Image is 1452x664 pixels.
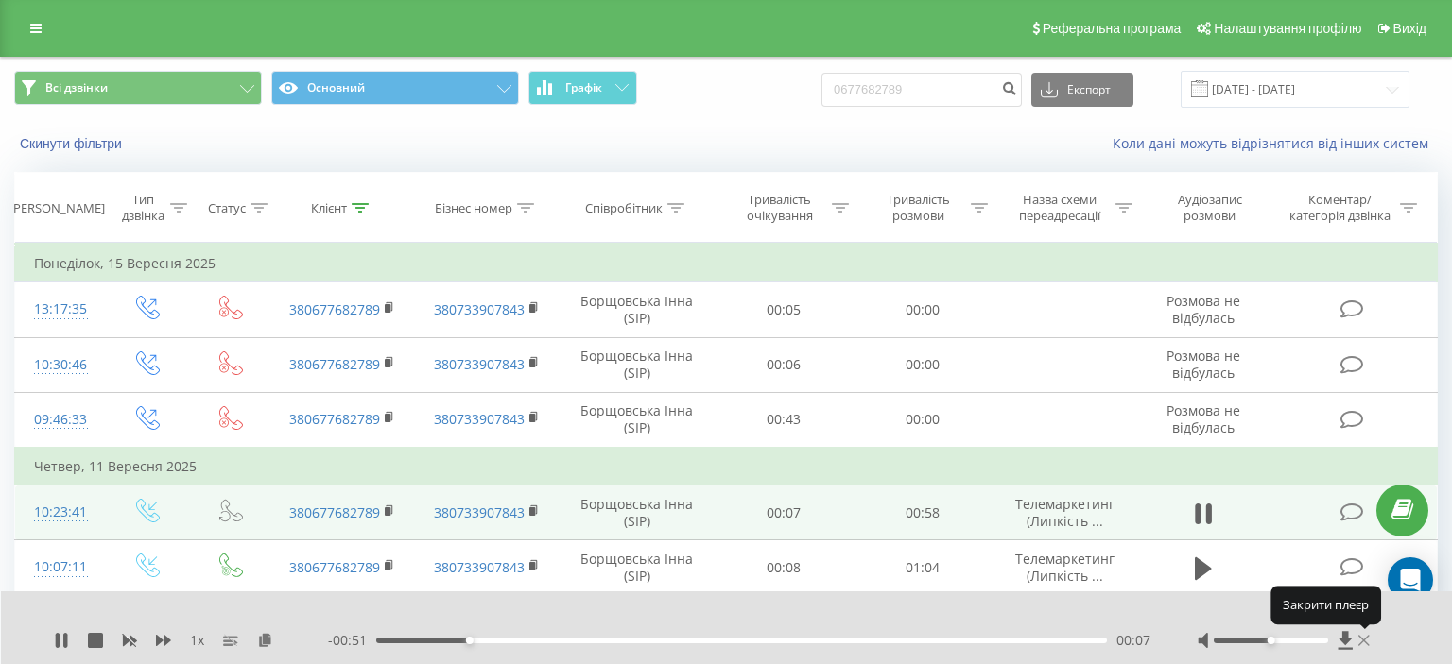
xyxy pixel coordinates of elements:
div: Назва схеми переадресації [1010,192,1111,224]
td: 00:43 [715,392,854,448]
span: 1 x [190,631,204,650]
span: Налаштування профілю [1214,21,1361,36]
a: 380677682789 [289,355,380,373]
td: 00:07 [715,485,854,540]
input: Пошук за номером [821,73,1022,107]
button: Скинути фільтри [14,135,131,152]
div: Аудіозапис розмови [1154,192,1266,224]
a: 380677682789 [289,558,380,576]
td: 00:58 [854,485,993,540]
span: Телемаркетинг (Липкість ... [1015,550,1115,585]
a: 380733907843 [434,355,525,373]
div: Accessibility label [466,637,474,644]
span: Розмова не відбулась [1167,292,1240,327]
div: Закрити плеєр [1270,587,1381,624]
td: 01:04 [854,540,993,595]
td: Борщовська Інна (SIP) [559,485,715,540]
div: [PERSON_NAME] [9,200,105,216]
span: Всі дзвінки [45,80,108,95]
span: Розмова не відбулась [1167,347,1240,382]
div: 10:07:11 [34,549,85,586]
div: Бізнес номер [435,200,512,216]
span: Вихід [1393,21,1426,36]
td: 00:00 [854,282,993,337]
a: Коли дані можуть відрізнятися вiд інших систем [1113,134,1438,152]
a: 380677682789 [289,410,380,428]
button: Основний [271,71,519,105]
div: Accessibility label [1268,637,1275,644]
span: 00:07 [1116,631,1150,650]
td: Борщовська Інна (SIP) [559,392,715,448]
div: 09:46:33 [34,401,85,438]
td: Четвер, 11 Вересня 2025 [15,448,1438,485]
div: Співробітник [585,200,663,216]
div: 10:23:41 [34,494,85,531]
td: Понеділок, 15 Вересня 2025 [15,245,1438,282]
div: 13:17:35 [34,291,85,328]
div: Коментар/категорія дзвінка [1285,192,1395,224]
button: Всі дзвінки [14,71,262,105]
span: Реферальна програма [1043,21,1182,36]
a: 380733907843 [434,558,525,576]
button: Графік [528,71,637,105]
button: Експорт [1031,73,1133,107]
td: 00:00 [854,392,993,448]
div: Тип дзвінка [120,192,165,224]
a: 380733907843 [434,410,525,428]
td: 00:00 [854,337,993,392]
td: Борщовська Інна (SIP) [559,282,715,337]
span: Графік [565,81,602,94]
a: 380677682789 [289,503,380,521]
td: 00:05 [715,282,854,337]
span: - 00:51 [328,631,376,650]
div: Статус [208,200,246,216]
td: 00:08 [715,540,854,595]
td: Борщовська Інна (SIP) [559,540,715,595]
td: 00:06 [715,337,854,392]
span: Розмова не відбулась [1167,401,1240,436]
div: Open Intercom Messenger [1388,557,1433,603]
td: Борщовська Інна (SIP) [559,337,715,392]
div: Клієнт [311,200,347,216]
a: 380733907843 [434,300,525,318]
a: 380733907843 [434,503,525,521]
a: 380677682789 [289,300,380,318]
div: Тривалість розмови [871,192,966,224]
div: Тривалість очікування [732,192,827,224]
span: Телемаркетинг (Липкість ... [1015,495,1115,530]
div: 10:30:46 [34,347,85,383]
